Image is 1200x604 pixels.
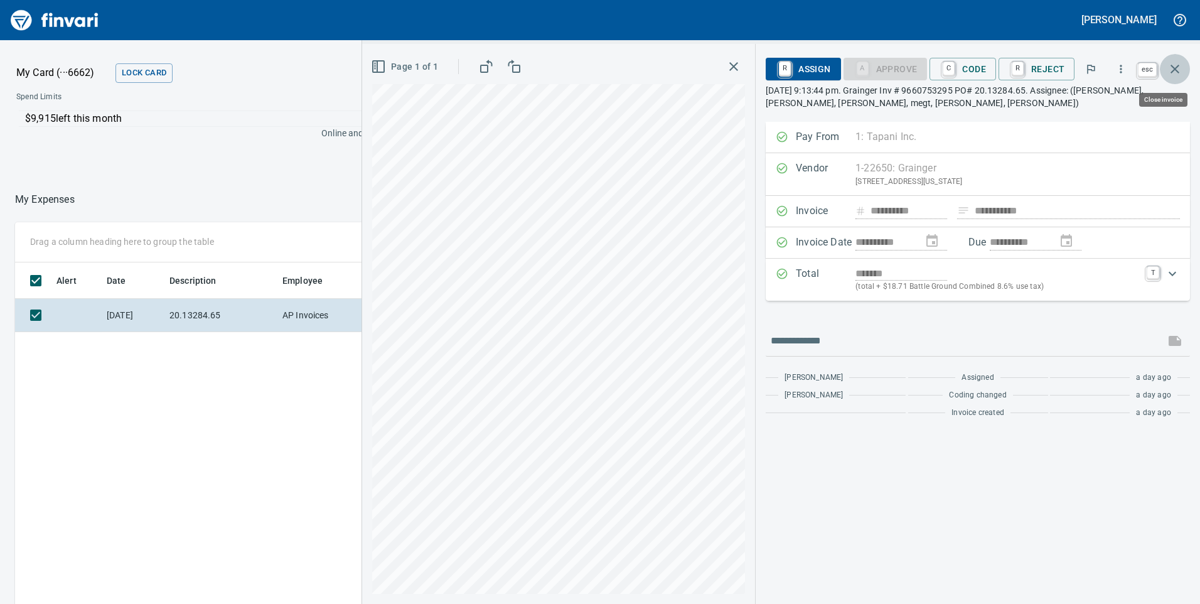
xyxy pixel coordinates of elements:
[796,266,855,293] p: Total
[1147,266,1159,279] a: T
[1081,13,1157,26] h5: [PERSON_NAME]
[15,192,75,207] p: My Expenses
[16,91,243,104] span: Spend Limits
[164,299,277,332] td: 20.13284.65
[1136,389,1171,402] span: a day ago
[102,299,164,332] td: [DATE]
[373,59,438,75] span: Page 1 of 1
[929,58,996,80] button: CCode
[169,273,217,288] span: Description
[16,65,110,80] p: My Card (···6662)
[1107,55,1135,83] button: More
[56,273,93,288] span: Alert
[282,273,339,288] span: Employee
[779,62,791,75] a: R
[1160,326,1190,356] span: This records your message into the invoice and notifies anyone mentioned
[169,273,233,288] span: Description
[766,58,840,80] button: RAssign
[943,62,955,75] a: C
[855,281,1139,293] p: (total + $18.71 Battle Ground Combined 8.6% use tax)
[56,273,77,288] span: Alert
[1009,58,1064,80] span: Reject
[107,273,126,288] span: Date
[1136,407,1171,419] span: a day ago
[766,84,1190,109] p: [DATE] 9:13:44 pm. Grainger Inv # 9660753295 PO# 20.13284.65. Assignee: ([PERSON_NAME], [PERSON_N...
[766,259,1190,301] div: Expand
[107,273,142,288] span: Date
[951,407,1004,419] span: Invoice created
[1012,62,1024,75] a: R
[6,127,427,139] p: Online and foreign allowed
[999,58,1074,80] button: RReject
[1138,63,1157,77] a: esc
[115,63,173,83] button: Lock Card
[962,372,994,384] span: Assigned
[776,58,830,80] span: Assign
[785,372,843,384] span: [PERSON_NAME]
[949,389,1006,402] span: Coding changed
[940,58,986,80] span: Code
[1078,10,1160,30] button: [PERSON_NAME]
[844,63,928,73] div: Coding Required
[282,273,323,288] span: Employee
[277,299,372,332] td: AP Invoices
[1136,372,1171,384] span: a day ago
[25,111,419,126] p: $9,915 left this month
[785,389,843,402] span: [PERSON_NAME]
[15,192,75,207] nav: breadcrumb
[122,66,166,80] span: Lock Card
[30,235,214,248] p: Drag a column heading here to group the table
[8,5,102,35] img: Finvari
[368,55,443,78] button: Page 1 of 1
